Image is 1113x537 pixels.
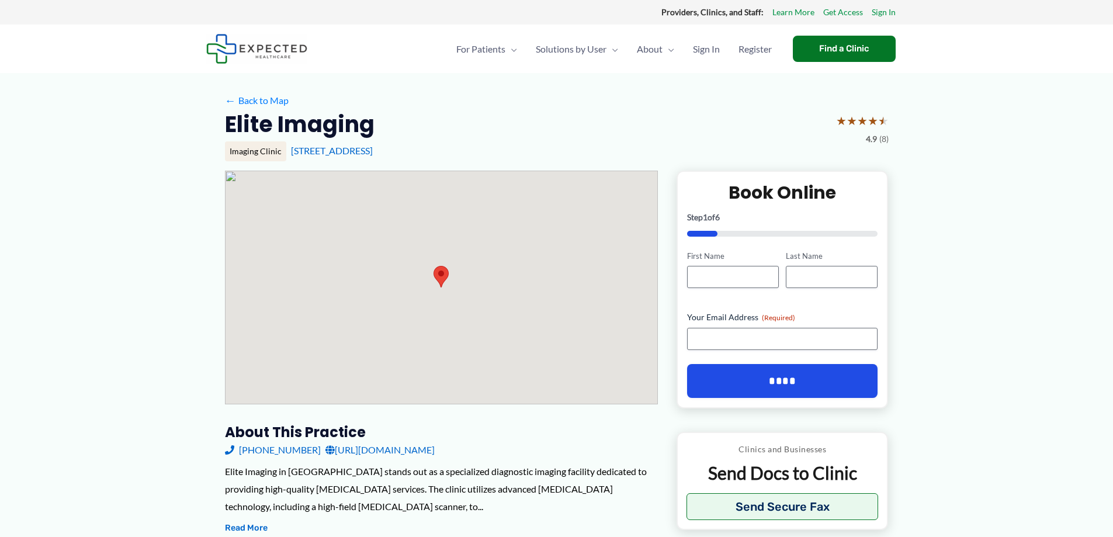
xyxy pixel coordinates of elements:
a: Learn More [772,5,814,20]
span: 4.9 [866,131,877,147]
a: Sign In [684,29,729,70]
button: Read More [225,521,268,535]
a: Find a Clinic [793,36,896,62]
h3: About this practice [225,423,658,441]
a: [PHONE_NUMBER] [225,441,321,459]
span: Solutions by User [536,29,606,70]
a: ←Back to Map [225,92,289,109]
a: Get Access [823,5,863,20]
span: (Required) [762,313,795,322]
span: About [637,29,663,70]
h2: Elite Imaging [225,110,375,138]
p: Send Docs to Clinic [686,462,879,484]
div: Elite Imaging in [GEOGRAPHIC_DATA] stands out as a specialized diagnostic imaging facility dedica... [225,463,658,515]
span: ★ [868,110,878,131]
nav: Primary Site Navigation [447,29,781,70]
button: Send Secure Fax [686,493,879,520]
p: Step of [687,213,878,221]
span: ★ [857,110,868,131]
img: Expected Healthcare Logo - side, dark font, small [206,34,307,64]
span: ← [225,95,236,106]
a: [URL][DOMAIN_NAME] [325,441,435,459]
span: Menu Toggle [505,29,517,70]
span: Register [738,29,772,70]
a: Register [729,29,781,70]
p: Clinics and Businesses [686,442,879,457]
span: ★ [836,110,847,131]
a: Solutions by UserMenu Toggle [526,29,627,70]
span: Menu Toggle [606,29,618,70]
label: Your Email Address [687,311,878,323]
div: Imaging Clinic [225,141,286,161]
span: 1 [703,212,708,222]
span: ★ [847,110,857,131]
a: AboutMenu Toggle [627,29,684,70]
a: For PatientsMenu Toggle [447,29,526,70]
label: Last Name [786,251,878,262]
a: Sign In [872,5,896,20]
a: [STREET_ADDRESS] [291,145,373,156]
span: For Patients [456,29,505,70]
label: First Name [687,251,779,262]
span: Menu Toggle [663,29,674,70]
h2: Book Online [687,181,878,204]
span: Sign In [693,29,720,70]
span: 6 [715,212,720,222]
strong: Providers, Clinics, and Staff: [661,7,764,17]
span: (8) [879,131,889,147]
span: ★ [878,110,889,131]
